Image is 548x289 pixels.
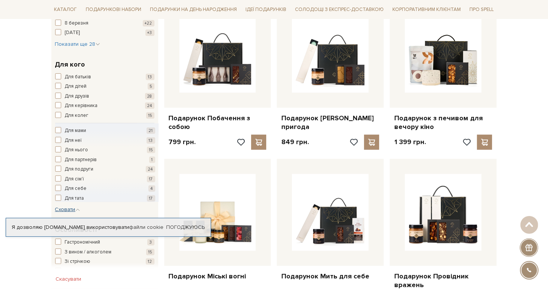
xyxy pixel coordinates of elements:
a: Подарунок з печивом для вечору кіно [394,114,492,132]
span: [DATE] [65,29,80,37]
span: 21 [147,127,155,134]
span: Для кого [55,59,85,70]
span: Для мами [65,127,86,135]
a: Про Spell [466,4,497,16]
button: Зі стрічкою 12 [55,258,154,266]
span: 13 [146,74,154,80]
button: Скасувати [51,273,86,285]
button: [DATE] +3 [55,29,154,37]
span: Для нього [65,146,88,154]
button: Для друзів 28 [55,93,154,100]
button: Для партнерів 1 [55,156,155,164]
a: Подарунок Міські вогні [169,272,267,281]
a: Погоджуюсь [166,224,205,231]
button: Для себе 4 [55,185,155,193]
span: Сховати [55,206,80,213]
span: 1 [149,157,155,163]
a: файли cookie [129,224,164,230]
button: Для неї 13 [55,137,155,144]
span: 12 [146,258,154,265]
span: З вином / алкоголем [65,249,112,256]
span: Зі стрічкою [65,258,91,266]
span: Для сім'ї [65,176,84,183]
span: Для батьків [65,73,91,81]
button: Для колег 15 [55,112,154,120]
span: 3 [147,239,154,245]
span: 15 [147,147,155,153]
span: 5 [148,83,154,90]
span: Для подруги [65,166,94,173]
span: +22 [143,20,154,26]
span: Для себе [65,185,87,193]
button: Для дітей 5 [55,83,154,90]
button: Показати ще 28 [55,40,100,48]
p: 1 399 грн. [394,138,426,146]
a: Подарунок Мить для себе [281,272,379,281]
span: Для неї [65,137,82,144]
span: 8 березня [65,20,89,27]
button: Кава / чай 1 [55,268,154,275]
button: Для батьків 13 [55,73,154,81]
span: Для керівника [65,102,98,110]
a: Подарунок [PERSON_NAME] пригода [281,114,379,132]
button: Для керівника 24 [55,102,154,110]
a: Каталог [51,4,80,16]
a: Подарункові набори [83,4,144,16]
span: 15 [146,249,154,255]
span: Для друзів [65,93,90,100]
button: 8 березня +22 [55,20,154,27]
span: 1 [148,268,154,275]
p: 799 грн. [169,138,196,146]
span: +3 [145,30,154,36]
a: Корпоративним клієнтам [389,4,464,16]
span: 4 [148,185,155,192]
div: Я дозволяю [DOMAIN_NAME] використовувати [6,224,211,231]
button: Для нього 15 [55,146,155,154]
p: 849 грн. [281,138,309,146]
span: 28 [145,93,154,99]
span: Для колег [65,112,89,120]
span: 15 [146,112,154,119]
span: 13 [147,137,155,144]
span: Для дітей [65,83,87,90]
span: Для партнерів [65,156,97,164]
button: Сховати [55,206,80,213]
span: 17 [147,195,155,202]
span: 24 [146,166,155,172]
button: Для тата 17 [55,195,155,202]
button: Для подруги 24 [55,166,155,173]
span: Кава / чай [65,268,88,275]
span: 24 [145,103,154,109]
button: З вином / алкоголем 15 [55,249,154,256]
a: Подарунки на День народження [147,4,240,16]
span: 17 [147,176,155,182]
a: Солодощі з експрес-доставкою [292,3,387,16]
a: Ідеї подарунків [242,4,289,16]
button: Для сім'ї 17 [55,176,155,183]
button: Для мами 21 [55,127,155,135]
span: Гастрономічний [65,239,100,246]
span: Для тата [65,195,84,202]
span: Показати ще 28 [55,41,100,47]
button: Гастрономічний 3 [55,239,154,246]
a: Подарунок Побачення з собою [169,114,267,132]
